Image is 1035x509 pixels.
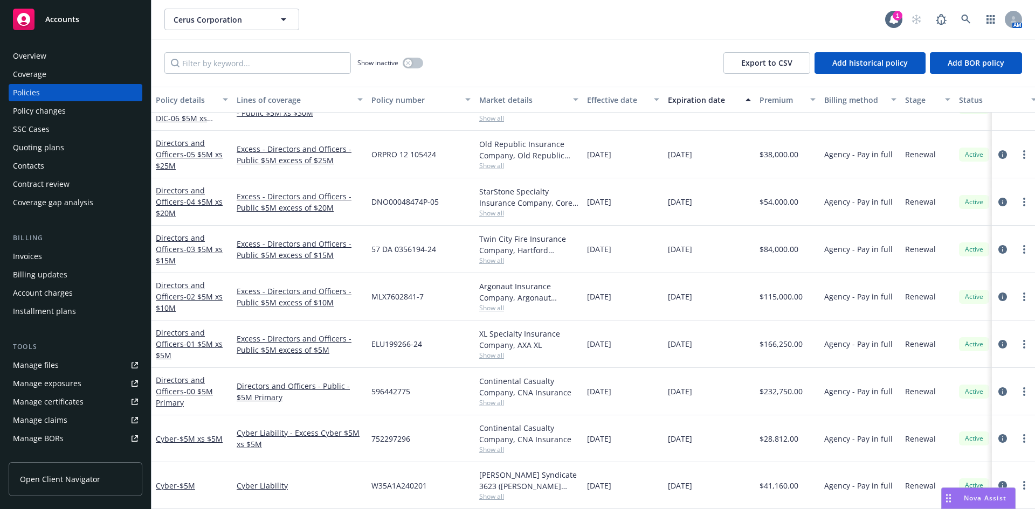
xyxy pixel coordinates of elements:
a: Coverage gap analysis [9,194,142,211]
div: Coverage gap analysis [13,194,93,211]
span: Active [963,387,985,396]
a: circleInformation [996,432,1009,445]
span: Agency - Pay in full [824,480,893,491]
a: circleInformation [996,196,1009,208]
div: Premium [760,94,804,106]
span: Manage exposures [9,375,142,392]
a: Excess - Directors and Officers - Public $5M excess of $5M [237,333,363,355]
div: Expiration date [668,94,739,106]
div: Tools [9,341,142,352]
span: $166,250.00 [760,338,803,350]
a: Invoices [9,248,142,265]
span: [DATE] [587,338,611,350]
button: Add BOR policy [930,52,1022,74]
button: Export to CSV [723,52,810,74]
button: Billing method [820,87,901,113]
span: Active [963,150,985,159]
a: Cyber [156,480,195,491]
a: circleInformation [996,148,1009,161]
div: Stage [905,94,939,106]
a: Summary of insurance [9,448,142,465]
span: [DATE] [668,433,692,444]
span: $54,000.00 [760,196,798,207]
a: more [1018,479,1031,492]
a: Accounts [9,4,142,34]
div: Manage files [13,357,59,374]
div: Policy details [156,94,216,106]
span: Renewal [905,480,936,491]
a: Coverage [9,66,142,83]
button: Expiration date [664,87,755,113]
div: Status [959,94,1025,106]
div: 1 [893,11,902,20]
span: [DATE] [587,196,611,207]
span: Show inactive [357,58,398,67]
span: Add historical policy [832,58,908,68]
div: Old Republic Insurance Company, Old Republic General Insurance Group [479,138,578,161]
a: circleInformation [996,479,1009,492]
span: Renewal [905,386,936,397]
span: Agency - Pay in full [824,433,893,444]
span: Show all [479,208,578,218]
a: Directors and Officers [156,327,223,360]
div: Policy changes [13,102,66,120]
a: Switch app [980,9,1002,30]
a: circleInformation [996,385,1009,398]
a: more [1018,196,1031,208]
span: [DATE] [668,291,692,302]
div: Billing [9,233,142,243]
div: Manage claims [13,412,67,429]
a: Directors and Officers - Public - $5M Primary [237,380,363,403]
a: Cyber Liability - Excess Cyber $5M xs $5M [237,427,363,450]
a: Account charges [9,284,142,302]
a: Start snowing [906,9,927,30]
a: Contract review [9,176,142,193]
a: Quoting plans [9,139,142,156]
span: ELU199266-24 [371,338,422,350]
span: - 05 $5M xs $25M [156,149,223,171]
span: - $5M xs $5M [177,434,223,444]
span: Accounts [45,15,79,24]
span: $84,000.00 [760,243,798,255]
a: Excess - Directors and Officers - Public $5M excess of $10M [237,285,363,308]
div: SSC Cases [13,121,50,138]
div: [PERSON_NAME] Syndicate 3623 ([PERSON_NAME] [PERSON_NAME] Limited), [PERSON_NAME] Group [479,469,578,492]
span: - 03 $5M xs $15M [156,244,223,266]
span: [DATE] [587,433,611,444]
span: Open Client Navigator [20,473,100,485]
span: Cerus Corporation [174,14,267,25]
button: Policy number [367,87,475,113]
div: StarStone Specialty Insurance Company, Core Specialty, RT Specialty Insurance Services, LLC (RSG ... [479,186,578,208]
span: - 00 $5M Primary [156,386,213,408]
span: Active [963,480,985,490]
span: [DATE] [668,386,692,397]
a: Report a Bug [930,9,952,30]
span: - 01 $5M xs $5M [156,339,223,360]
a: more [1018,432,1031,445]
div: Contacts [13,157,44,175]
a: more [1018,148,1031,161]
span: Show all [479,398,578,407]
div: Quoting plans [13,139,64,156]
div: Manage BORs [13,430,64,447]
span: - 02 $5M xs $10M [156,291,223,313]
span: $115,000.00 [760,291,803,302]
a: Excess - Directors and Officers - Public $5M excess of $15M [237,238,363,261]
div: Account charges [13,284,73,302]
div: Manage certificates [13,393,84,410]
div: Continental Casualty Company, CNA Insurance [479,422,578,445]
div: Policy number [371,94,459,106]
div: Continental Casualty Company, CNA Insurance [479,375,578,398]
button: Add historical policy [815,52,926,74]
a: Directors and Officers [156,185,223,218]
a: Manage BORs [9,430,142,447]
a: Installment plans [9,303,142,320]
span: Renewal [905,243,936,255]
a: more [1018,243,1031,256]
div: Drag to move [942,488,955,508]
a: Search [955,9,977,30]
button: Premium [755,87,820,113]
span: - $5M [177,480,195,491]
a: Directors and Officers [156,233,223,266]
span: MLX7602841-7 [371,291,424,302]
